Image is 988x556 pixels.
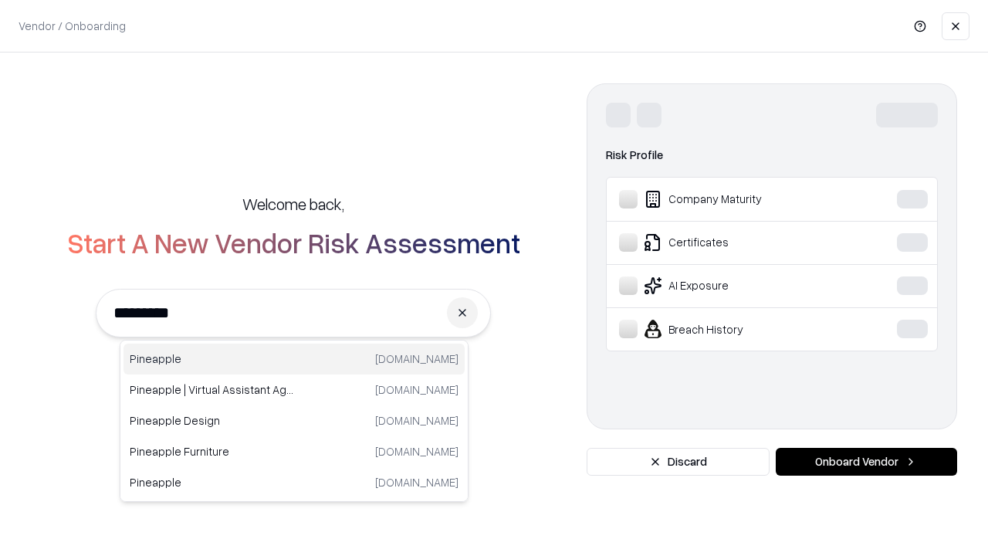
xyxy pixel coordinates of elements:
[130,381,294,398] p: Pineapple | Virtual Assistant Agency
[619,233,850,252] div: Certificates
[375,474,458,490] p: [DOMAIN_NAME]
[130,412,294,429] p: Pineapple Design
[375,351,458,367] p: [DOMAIN_NAME]
[130,474,294,490] p: Pineapple
[619,190,850,208] div: Company Maturity
[120,340,469,502] div: Suggestions
[619,320,850,338] div: Breach History
[375,443,458,459] p: [DOMAIN_NAME]
[776,448,957,476] button: Onboard Vendor
[242,193,344,215] h5: Welcome back,
[130,351,294,367] p: Pineapple
[375,381,458,398] p: [DOMAIN_NAME]
[606,146,938,164] div: Risk Profile
[67,227,520,258] h2: Start A New Vendor Risk Assessment
[130,443,294,459] p: Pineapple Furniture
[619,276,850,295] div: AI Exposure
[587,448,770,476] button: Discard
[375,412,458,429] p: [DOMAIN_NAME]
[19,18,126,34] p: Vendor / Onboarding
